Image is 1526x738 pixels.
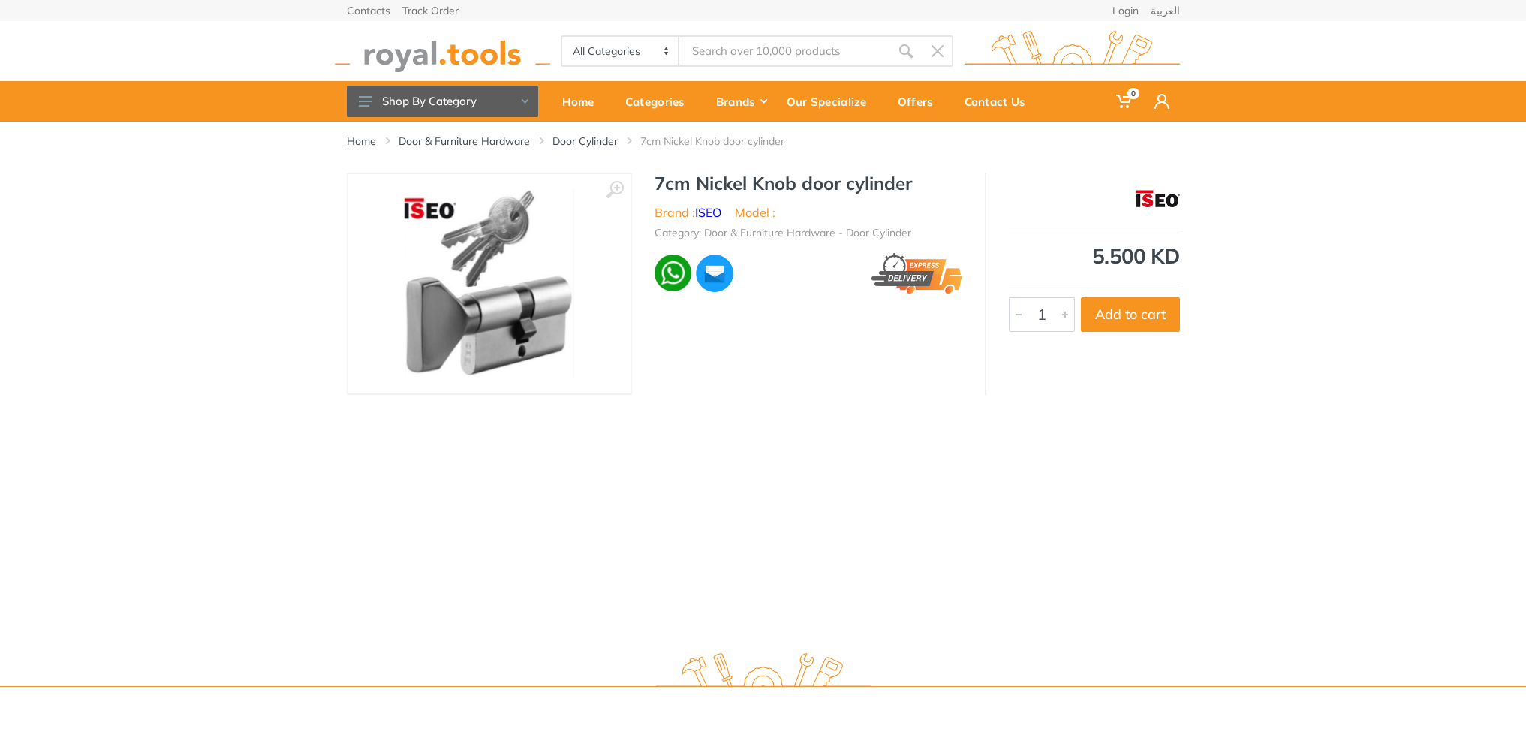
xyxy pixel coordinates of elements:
[1151,5,1180,16] a: العربية
[399,134,530,149] a: Door & Furniture Hardware
[402,5,459,16] a: Track Order
[347,134,1180,149] nav: breadcrumb
[552,86,615,117] div: Home
[694,253,735,294] img: ma.webp
[954,81,1046,122] a: Contact Us
[655,173,962,194] h1: 7cm Nickel Knob door cylinder
[1112,5,1139,16] a: Login
[954,86,1046,117] div: Contact Us
[776,81,887,122] a: Our Specialize
[1136,180,1180,218] img: ISEO
[552,134,618,149] a: Door Cylinder
[695,205,721,220] a: ISEO
[347,86,538,117] button: Shop By Category
[640,134,807,149] li: 7cm Nickel Knob door cylinder
[404,189,573,378] img: Royal Tools - 7cm Nickel Knob door cylinder
[615,86,706,117] div: Categories
[965,31,1180,72] img: royal.tools Logo
[735,203,775,221] li: Model :
[615,81,706,122] a: Categories
[887,86,954,117] div: Offers
[679,35,889,67] input: Site search
[887,81,954,122] a: Offers
[552,81,615,122] a: Home
[706,86,776,117] div: Brands
[655,203,721,221] li: Brand :
[1106,81,1144,122] a: 0
[347,5,390,16] a: Contacts
[562,37,680,65] select: Category
[655,225,911,241] li: Category: Door & Furniture Hardware - Door Cylinder
[655,255,691,291] img: wa.webp
[1009,245,1180,267] div: 5.500 KD
[1081,297,1180,332] button: Add to cart
[776,86,887,117] div: Our Specialize
[1127,88,1139,99] span: 0
[871,253,962,294] img: express.png
[347,134,376,149] a: Home
[335,31,550,72] img: royal.tools Logo
[655,653,871,694] img: royal.tools Logo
